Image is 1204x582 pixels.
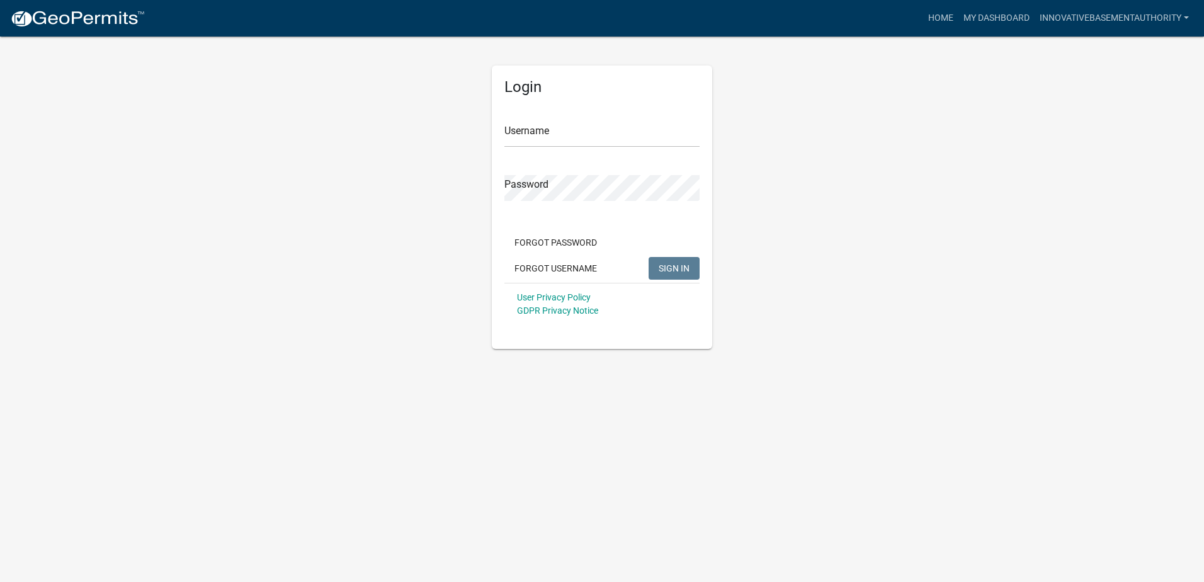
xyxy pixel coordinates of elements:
[517,292,591,302] a: User Privacy Policy
[504,257,607,280] button: Forgot Username
[923,6,958,30] a: Home
[958,6,1035,30] a: My Dashboard
[659,263,690,273] span: SIGN IN
[1035,6,1194,30] a: InnovativeBasementAuthority
[517,305,598,316] a: GDPR Privacy Notice
[504,78,700,96] h5: Login
[649,257,700,280] button: SIGN IN
[504,231,607,254] button: Forgot Password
